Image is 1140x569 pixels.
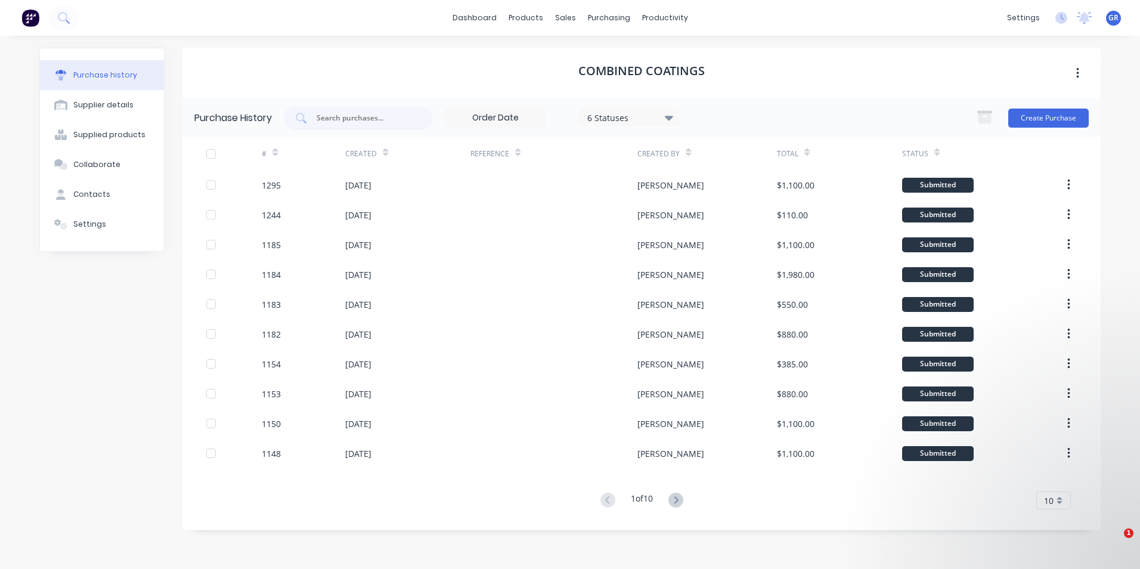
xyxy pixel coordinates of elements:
[262,179,281,191] div: 1295
[73,129,145,140] div: Supplied products
[73,189,110,200] div: Contacts
[262,298,281,311] div: 1183
[902,386,974,401] div: Submitted
[345,447,371,460] div: [DATE]
[582,9,636,27] div: purchasing
[637,328,704,341] div: [PERSON_NAME]
[637,209,704,221] div: [PERSON_NAME]
[631,492,653,509] div: 1 of 10
[73,219,106,230] div: Settings
[549,9,582,27] div: sales
[777,418,814,430] div: $1,100.00
[40,150,164,180] button: Collaborate
[777,149,798,159] div: Total
[777,447,814,460] div: $1,100.00
[777,179,814,191] div: $1,100.00
[447,9,503,27] a: dashboard
[637,358,704,370] div: [PERSON_NAME]
[902,297,974,312] div: Submitted
[262,418,281,430] div: 1150
[902,267,974,282] div: Submitted
[902,327,974,342] div: Submitted
[637,418,704,430] div: [PERSON_NAME]
[578,64,705,78] h1: Combined Coatings
[40,90,164,120] button: Supplier details
[503,9,549,27] div: products
[345,358,371,370] div: [DATE]
[637,388,704,400] div: [PERSON_NAME]
[777,239,814,251] div: $1,100.00
[1008,109,1089,128] button: Create Purchase
[40,120,164,150] button: Supplied products
[637,179,704,191] div: [PERSON_NAME]
[777,209,808,221] div: $110.00
[637,239,704,251] div: [PERSON_NAME]
[777,268,814,281] div: $1,980.00
[315,112,414,124] input: Search purchases...
[902,357,974,372] div: Submitted
[194,111,272,125] div: Purchase History
[777,298,808,311] div: $550.00
[262,209,281,221] div: 1244
[40,180,164,209] button: Contacts
[345,179,371,191] div: [DATE]
[345,328,371,341] div: [DATE]
[262,149,267,159] div: #
[1108,13,1119,23] span: GR
[345,268,371,281] div: [DATE]
[637,268,704,281] div: [PERSON_NAME]
[902,237,974,252] div: Submitted
[1001,9,1046,27] div: settings
[262,268,281,281] div: 1184
[262,388,281,400] div: 1153
[345,418,371,430] div: [DATE]
[902,178,974,193] div: Submitted
[902,416,974,431] div: Submitted
[777,358,808,370] div: $385.00
[777,388,808,400] div: $880.00
[345,239,371,251] div: [DATE]
[445,109,546,127] input: Order Date
[902,208,974,222] div: Submitted
[345,388,371,400] div: [DATE]
[262,239,281,251] div: 1185
[636,9,694,27] div: productivity
[73,100,134,110] div: Supplier details
[637,447,704,460] div: [PERSON_NAME]
[21,9,39,27] img: Factory
[1124,528,1133,538] span: 1
[262,447,281,460] div: 1148
[637,298,704,311] div: [PERSON_NAME]
[902,149,928,159] div: Status
[637,149,680,159] div: Created By
[262,358,281,370] div: 1154
[777,328,808,341] div: $880.00
[40,60,164,90] button: Purchase history
[345,209,371,221] div: [DATE]
[262,328,281,341] div: 1182
[73,70,137,81] div: Purchase history
[40,209,164,239] button: Settings
[345,298,371,311] div: [DATE]
[345,149,377,159] div: Created
[1099,528,1128,557] iframe: Intercom live chat
[587,111,673,123] div: 6 Statuses
[470,149,509,159] div: Reference
[73,159,120,170] div: Collaborate
[902,446,974,461] div: Submitted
